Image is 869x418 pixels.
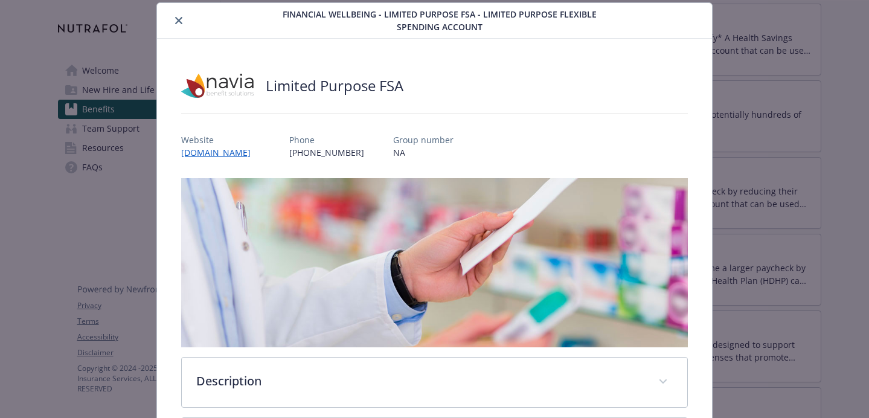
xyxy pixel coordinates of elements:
div: Description [182,358,687,407]
h2: Limited Purpose FSA [266,76,403,96]
span: Financial Wellbeing - Limited Purpose FSA - Limited Purpose Flexible Spending Account [276,8,603,33]
img: banner [181,178,688,347]
p: NA [393,146,454,159]
button: close [172,13,186,28]
a: [DOMAIN_NAME] [181,147,260,158]
p: Description [196,372,644,390]
p: Phone [289,133,364,146]
img: Navia Benefit Solutions [181,68,254,104]
p: Website [181,133,260,146]
p: [PHONE_NUMBER] [289,146,364,159]
p: Group number [393,133,454,146]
